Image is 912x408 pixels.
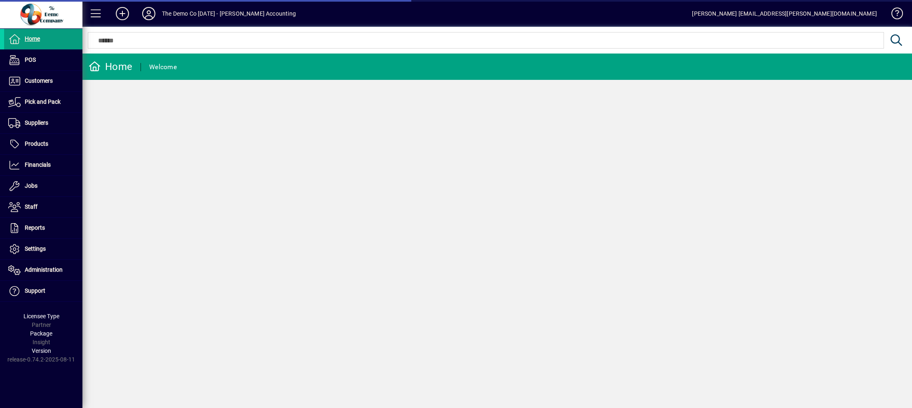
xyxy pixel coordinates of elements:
span: Reports [25,224,45,231]
a: Staff [4,197,82,217]
button: Add [109,6,136,21]
div: Home [89,60,132,73]
a: Products [4,134,82,154]
a: Pick and Pack [4,92,82,112]
a: POS [4,50,82,70]
a: Reports [4,218,82,238]
div: Welcome [149,61,177,74]
span: Pick and Pack [25,98,61,105]
span: Support [25,287,45,294]
div: [PERSON_NAME] [EMAIL_ADDRESS][PERSON_NAME][DOMAIN_NAME] [692,7,877,20]
div: The Demo Co [DATE] - [PERSON_NAME] Accounting [162,7,296,20]
a: Settings [4,239,82,259]
span: Home [25,35,40,42]
a: Support [4,281,82,301]
span: Financials [25,161,51,168]
a: Jobs [4,176,82,196]
a: Knowledge Base [885,2,902,28]
span: Customers [25,77,53,84]
a: Customers [4,71,82,91]
a: Financials [4,155,82,175]
span: POS [25,56,36,63]
span: Jobs [25,182,38,189]
span: Settings [25,245,46,252]
button: Profile [136,6,162,21]
span: Version [32,347,51,354]
span: Administration [25,266,63,273]
a: Suppliers [4,113,82,133]
span: Products [25,140,48,147]
span: Staff [25,203,38,210]
span: Licensee Type [23,313,59,319]
span: Package [30,330,52,337]
a: Administration [4,260,82,280]
span: Suppliers [25,119,48,126]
